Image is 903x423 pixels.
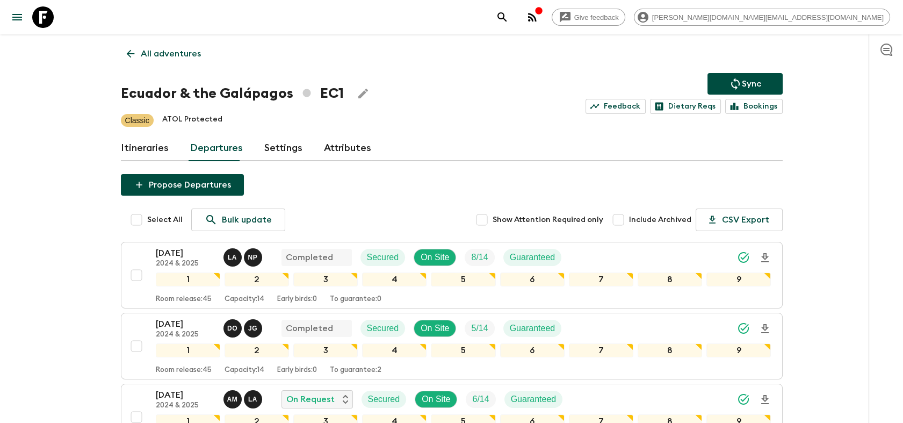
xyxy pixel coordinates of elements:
p: Secured [367,322,399,335]
p: A M [227,395,238,404]
p: On Site [421,322,449,335]
p: 2024 & 2025 [156,331,215,339]
button: search adventures [492,6,513,28]
a: Bulk update [191,209,285,231]
div: Secured [362,391,407,408]
p: Guaranteed [510,251,555,264]
svg: Synced Successfully [737,251,750,264]
p: To guarantee: 2 [330,366,381,375]
div: 8 [638,273,702,286]
button: Propose Departures [121,174,244,196]
a: Departures [190,135,243,161]
p: To guarantee: 0 [330,295,381,304]
p: 5 / 14 [471,322,488,335]
p: On Site [422,393,450,406]
div: 7 [569,343,633,357]
div: 5 [431,343,495,357]
a: Attributes [324,135,371,161]
p: Guaranteed [511,393,557,406]
p: Capacity: 14 [225,295,264,304]
p: Classic [125,115,149,126]
svg: Download Onboarding [758,322,771,335]
div: Trip Fill [466,391,495,408]
button: AMLA [223,390,264,408]
span: Alex Manzaba - Mainland, Luis Altamirano - Galapagos [223,393,264,402]
div: 6 [500,343,565,357]
div: On Site [415,391,457,408]
div: 8 [638,343,702,357]
div: 3 [293,343,358,357]
p: On Request [286,393,335,406]
p: Early birds: 0 [277,366,317,375]
div: 5 [431,273,495,286]
div: 4 [362,273,427,286]
svg: Download Onboarding [758,252,771,264]
p: Guaranteed [510,322,555,335]
div: On Site [414,320,456,337]
p: Early birds: 0 [277,295,317,304]
p: 2024 & 2025 [156,260,215,268]
div: 1 [156,343,220,357]
a: Settings [264,135,302,161]
div: 7 [569,273,633,286]
p: Bulk update [222,213,272,226]
a: Bookings [725,99,783,114]
p: L A [248,395,257,404]
button: CSV Export [696,209,783,231]
p: Capacity: 14 [225,366,264,375]
div: 9 [706,273,771,286]
p: Secured [367,251,399,264]
div: On Site [414,249,456,266]
a: Dietary Reqs [650,99,721,114]
span: Give feedback [568,13,625,21]
p: Sync [742,77,761,90]
svg: Synced Successfully [737,322,750,335]
div: [PERSON_NAME][DOMAIN_NAME][EMAIL_ADDRESS][DOMAIN_NAME] [634,9,890,26]
p: Secured [368,393,400,406]
a: All adventures [121,43,207,64]
p: [DATE] [156,247,215,260]
button: Edit Adventure Title [352,83,374,104]
span: [PERSON_NAME][DOMAIN_NAME][EMAIL_ADDRESS][DOMAIN_NAME] [646,13,890,21]
svg: Download Onboarding [758,393,771,406]
button: [DATE]2024 & 2025Luis Altamirano - Galapagos, Natalia Pesantes - MainlandCompletedSecuredOn SiteT... [121,242,783,309]
span: Select All [147,214,183,225]
p: 2024 & 2025 [156,402,215,410]
p: Completed [286,251,333,264]
a: Itineraries [121,135,169,161]
p: Room release: 45 [156,295,212,304]
p: All adventures [141,47,201,60]
div: Trip Fill [465,249,494,266]
span: David Ortiz, John Garate [223,322,264,331]
p: 6 / 14 [472,393,489,406]
p: 8 / 14 [471,251,488,264]
p: Room release: 45 [156,366,212,375]
button: menu [6,6,28,28]
p: On Site [421,251,449,264]
button: [DATE]2024 & 2025David Ortiz, John GarateCompletedSecuredOn SiteTrip FillGuaranteed123456789Room ... [121,313,783,379]
span: Show Attention Required only [493,214,603,225]
p: ATOL Protected [162,114,222,127]
div: Secured [360,249,406,266]
a: Give feedback [552,9,625,26]
div: 2 [225,343,289,357]
span: Include Archived [629,214,691,225]
a: Feedback [586,99,646,114]
div: Trip Fill [465,320,494,337]
div: Secured [360,320,406,337]
div: 3 [293,273,358,286]
span: Luis Altamirano - Galapagos, Natalia Pesantes - Mainland [223,252,264,260]
h1: Ecuador & the Galápagos EC1 [121,83,344,104]
p: Completed [286,322,333,335]
div: 2 [225,273,289,286]
svg: Synced Successfully [737,393,750,406]
div: 1 [156,273,220,286]
div: 6 [500,273,565,286]
div: 9 [706,343,771,357]
p: [DATE] [156,318,215,331]
button: Sync adventure departures to the booking engine [707,73,783,95]
p: [DATE] [156,389,215,402]
div: 4 [362,343,427,357]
